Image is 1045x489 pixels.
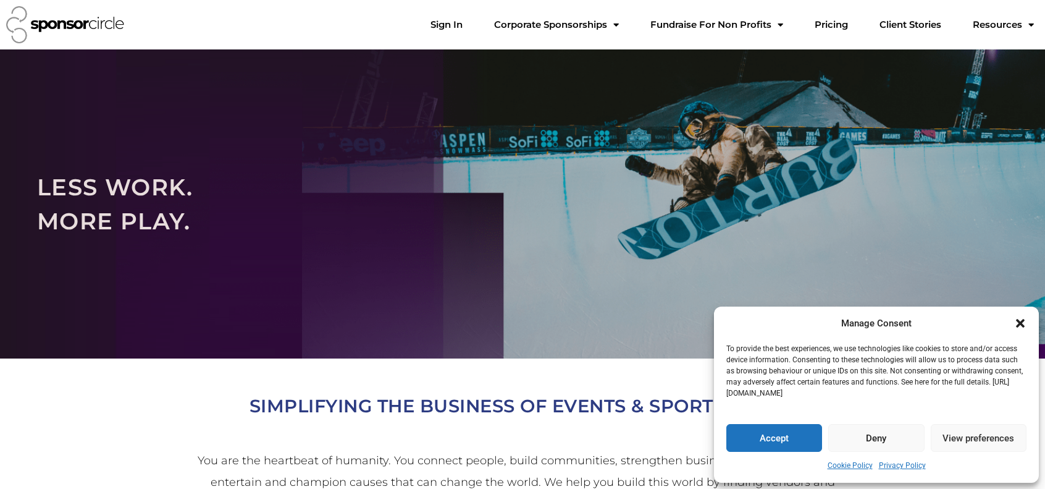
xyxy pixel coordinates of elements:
[805,12,858,37] a: Pricing
[828,458,873,474] a: Cookie Policy
[421,12,472,37] a: Sign In
[640,12,793,37] a: Fundraise For Non ProfitsMenu Toggle
[37,170,1008,239] h2: LESS WORK. MORE PLAY.
[726,343,1025,399] p: To provide the best experiences, we use technologies like cookies to store and/or access device i...
[963,12,1044,37] a: Resources
[177,391,868,421] h2: SIMPLIFYING THE BUSINESS OF EVENTS & SPORTS TEAMS
[1014,317,1026,330] div: Close dialogue
[879,458,926,474] a: Privacy Policy
[6,6,124,43] img: Sponsor Circle logo
[484,12,629,37] a: Corporate SponsorshipsMenu Toggle
[421,12,1044,37] nav: Menu
[931,424,1026,452] button: View preferences
[841,316,912,331] div: Manage Consent
[870,12,951,37] a: Client Stories
[828,424,924,452] button: Deny
[726,424,822,452] button: Accept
